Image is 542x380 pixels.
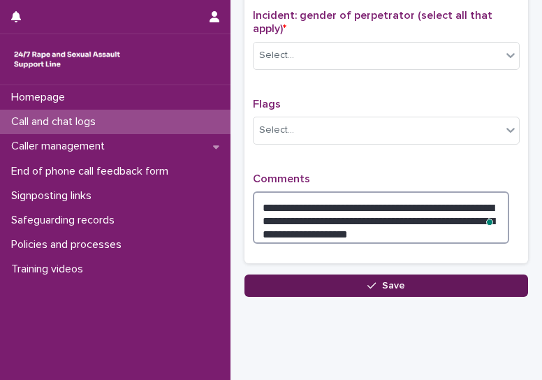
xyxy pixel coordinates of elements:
p: Caller management [6,140,116,153]
textarea: To enrich screen reader interactions, please activate Accessibility in Grammarly extension settings [253,191,509,244]
p: Signposting links [6,189,103,203]
p: Call and chat logs [6,115,107,129]
img: rhQMoQhaT3yELyF149Cw [11,45,123,73]
span: Save [382,281,405,291]
p: Safeguarding records [6,214,126,227]
p: End of phone call feedback form [6,165,180,178]
span: Comments [253,173,310,184]
p: Training videos [6,263,94,276]
p: Policies and processes [6,238,133,251]
span: Incident: gender of perpetrator (select all that apply) [253,10,492,34]
div: Select... [259,123,294,138]
div: Select... [259,48,294,63]
p: Homepage [6,91,76,104]
span: Flags [253,98,281,110]
button: Save [244,275,528,297]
